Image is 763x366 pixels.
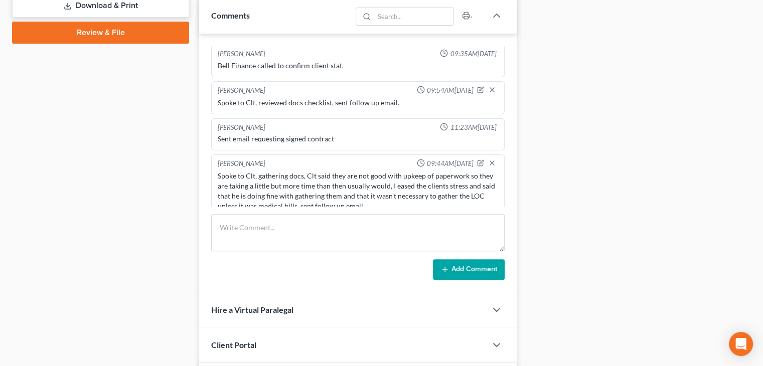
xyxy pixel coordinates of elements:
input: Search... [374,8,454,25]
a: Review & File [12,22,189,44]
span: Comments [211,11,250,20]
span: 09:54AM[DATE] [427,86,473,95]
span: Hire a Virtual Paralegal [211,305,293,314]
button: Add Comment [433,259,505,280]
div: [PERSON_NAME] [218,159,265,169]
div: [PERSON_NAME] [218,86,265,96]
div: Sent email requesting signed contract [218,134,498,144]
div: Spoke to Clt, reviewed docs checklist, sent follow up email. [218,98,498,108]
div: [PERSON_NAME] [218,123,265,132]
div: Open Intercom Messenger [729,332,753,356]
span: Client Portal [211,340,256,349]
span: 09:35AM[DATE] [450,49,496,59]
div: Bell Finance called to confirm client stat. [218,61,498,71]
span: 09:44AM[DATE] [427,159,473,168]
span: 11:23AM[DATE] [450,123,496,132]
div: [PERSON_NAME] [218,49,265,59]
div: Spoke to Clt, gathering docs, Clt said they are not good with upkeep of paperwork so they are tak... [218,171,498,211]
